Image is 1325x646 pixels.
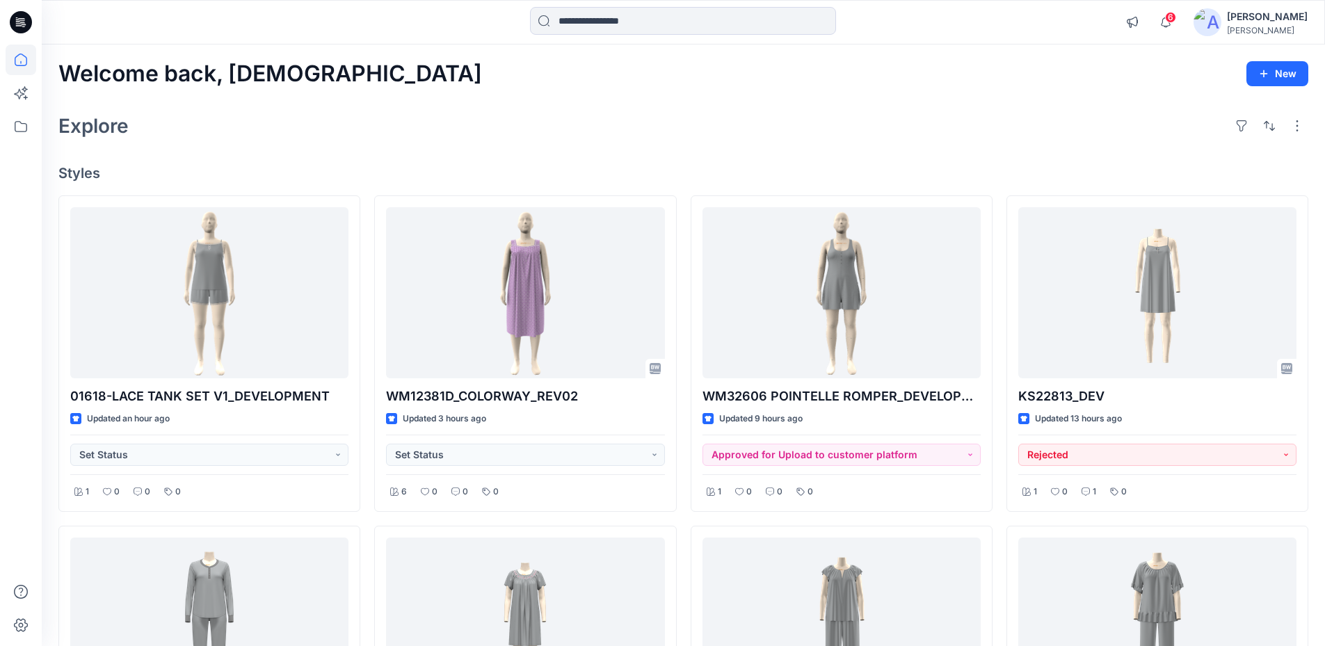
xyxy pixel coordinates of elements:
a: 01618-LACE TANK SET V1_DEVELOPMENT [70,207,348,379]
h4: Styles [58,165,1308,181]
p: 1 [718,485,721,499]
p: 6 [401,485,407,499]
p: 0 [175,485,181,499]
p: KS22813_DEV [1018,387,1296,406]
p: 0 [114,485,120,499]
p: 1 [86,485,89,499]
p: 01618-LACE TANK SET V1_DEVELOPMENT [70,387,348,406]
p: 0 [463,485,468,499]
p: 1 [1034,485,1037,499]
span: 6 [1165,12,1176,23]
a: KS22813_DEV [1018,207,1296,379]
p: WM32606 POINTELLE ROMPER_DEVELOPMENT [702,387,981,406]
img: avatar [1194,8,1221,36]
div: [PERSON_NAME] [1227,25,1308,35]
h2: Welcome back, [DEMOGRAPHIC_DATA] [58,61,482,87]
h2: Explore [58,115,129,137]
p: Updated 3 hours ago [403,412,486,426]
p: 0 [432,485,437,499]
a: WM32606 POINTELLE ROMPER_DEVELOPMENT [702,207,981,379]
p: Updated 9 hours ago [719,412,803,426]
a: WM12381D_COLORWAY_REV02 [386,207,664,379]
p: Updated 13 hours ago [1035,412,1122,426]
div: [PERSON_NAME] [1227,8,1308,25]
p: WM12381D_COLORWAY_REV02 [386,387,664,406]
p: 0 [493,485,499,499]
p: 0 [746,485,752,499]
p: Updated an hour ago [87,412,170,426]
p: 0 [145,485,150,499]
p: 0 [1062,485,1068,499]
p: 0 [1121,485,1127,499]
p: 0 [808,485,813,499]
p: 1 [1093,485,1096,499]
button: New [1246,61,1308,86]
p: 0 [777,485,782,499]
